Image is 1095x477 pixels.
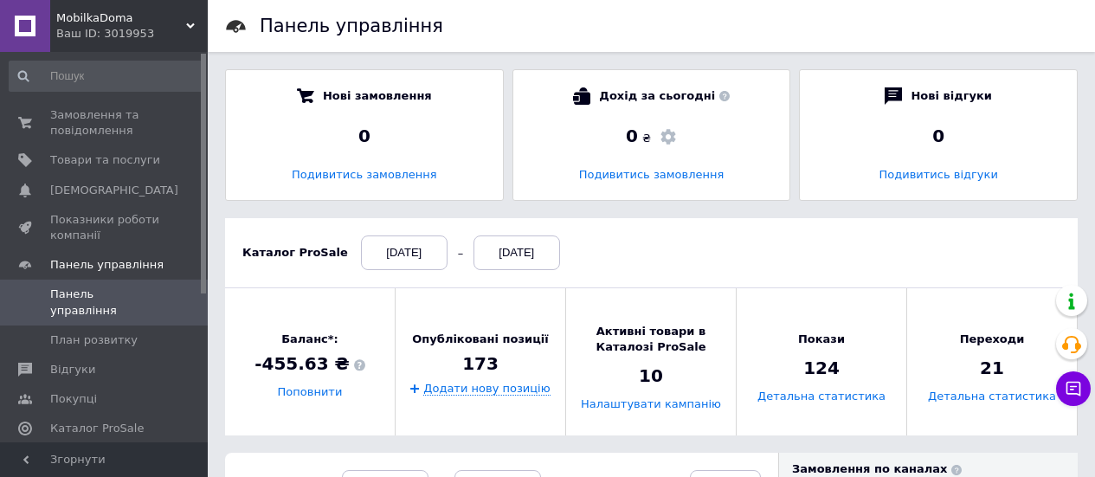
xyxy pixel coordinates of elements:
[1056,371,1091,406] button: Чат з покупцем
[473,235,560,270] div: [DATE]
[803,357,840,381] span: 124
[56,26,208,42] div: Ваш ID: 3019953
[642,131,651,146] span: ₴
[56,10,186,26] span: MobilkaDoma
[879,168,998,181] a: Подивитись відгуки
[566,324,736,355] span: Активні товари в Каталозі ProSale
[50,152,160,168] span: Товари та послуги
[50,183,178,198] span: [DEMOGRAPHIC_DATA]
[50,257,164,273] span: Панель управління
[50,362,95,377] span: Відгуки
[412,332,548,347] span: Опубліковані позиції
[798,332,845,347] span: Покази
[757,390,886,403] a: Детальна статистика
[292,168,437,181] a: Подивитись замовлення
[323,87,432,105] span: Нові замовлення
[911,87,991,105] span: Нові відгуки
[960,332,1025,347] span: Переходи
[792,461,1078,477] div: Замовлення по каналах
[50,332,138,348] span: План розвитку
[254,332,365,347] span: Баланс*:
[50,212,160,243] span: Показники роботи компанії
[980,357,1004,381] span: 21
[928,390,1056,403] a: Детальна статистика
[254,352,365,377] span: -455.63 ₴
[639,364,663,389] span: 10
[50,287,160,318] span: Панель управління
[243,124,486,148] div: 0
[361,235,448,270] div: [DATE]
[579,168,725,181] a: Подивитись замовлення
[626,126,638,146] span: 0
[599,87,729,105] span: Дохід за сьогодні
[817,124,1060,148] div: 0
[9,61,204,92] input: Пошук
[50,107,160,139] span: Замовлення та повідомлення
[278,386,343,399] a: Поповнити
[242,245,348,261] div: Каталог ProSale
[581,398,721,411] a: Налаштувати кампанію
[50,421,144,436] span: Каталог ProSale
[423,382,550,396] a: Додати нову позицію
[462,351,499,376] span: 173
[50,391,97,407] span: Покупці
[260,16,443,36] h1: Панель управління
